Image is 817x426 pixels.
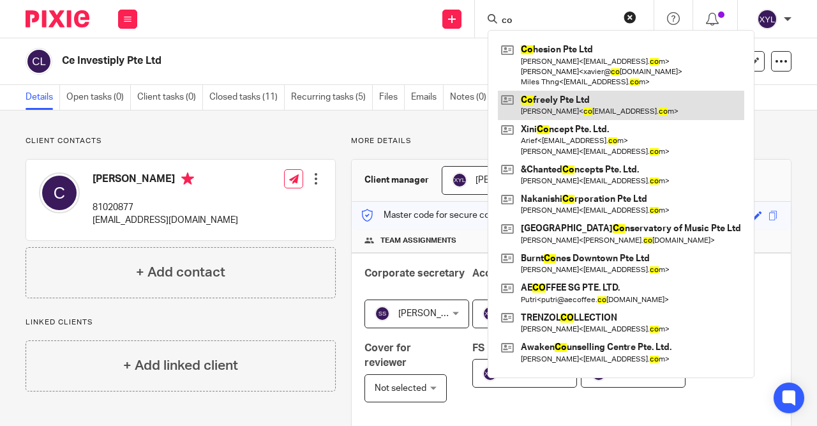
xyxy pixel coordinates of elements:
[375,384,426,393] span: Not selected
[26,48,52,75] img: svg%3E
[364,268,465,278] span: Corporate secretary
[380,236,456,246] span: Team assignments
[26,317,336,328] p: Linked clients
[93,172,238,188] h4: [PERSON_NAME]
[361,209,581,222] p: Master code for secure communications and files
[757,9,777,29] img: svg%3E
[123,356,238,376] h4: + Add linked client
[379,85,405,110] a: Files
[500,15,615,27] input: Search
[291,85,373,110] a: Recurring tasks (5)
[483,306,498,321] img: svg%3E
[181,172,194,185] i: Primary
[209,85,285,110] a: Closed tasks (11)
[93,201,238,214] p: 81020877
[624,11,636,24] button: Clear
[26,10,89,27] img: Pixie
[398,309,468,318] span: [PERSON_NAME]
[483,366,498,381] img: svg%3E
[137,85,203,110] a: Client tasks (0)
[364,343,411,368] span: Cover for reviewer
[93,214,238,227] p: [EMAIL_ADDRESS][DOMAIN_NAME]
[39,172,80,213] img: svg%3E
[26,136,336,146] p: Client contacts
[66,85,131,110] a: Open tasks (0)
[472,343,530,353] span: FS Preparer
[472,268,558,278] span: Account manager
[375,306,390,321] img: svg%3E
[351,136,791,146] p: More details
[136,262,225,282] h4: + Add contact
[452,172,467,188] img: svg%3E
[62,54,507,68] h2: Ce Investiply Pte Ltd
[476,176,546,185] span: [PERSON_NAME]
[450,85,493,110] a: Notes (0)
[26,85,60,110] a: Details
[411,85,444,110] a: Emails
[364,174,429,186] h3: Client manager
